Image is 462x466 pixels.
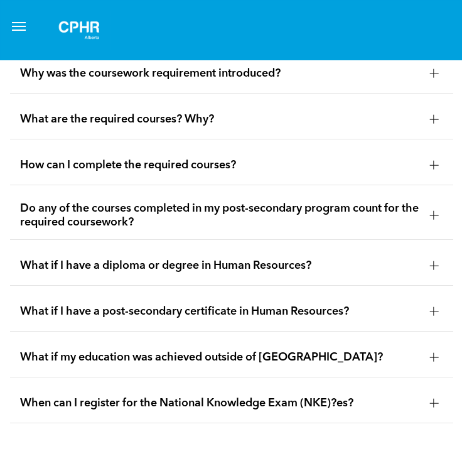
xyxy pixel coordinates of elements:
span: What are the required courses? Why? [20,112,420,126]
span: What if my education was achieved outside of [GEOGRAPHIC_DATA]? [20,350,420,364]
span: Do any of the courses completed in my post-secondary program count for the required coursework? [20,202,420,229]
span: When can I register for the National Knowledge Exam (NKE)?es? [20,396,420,410]
span: Why was the coursework requirement introduced? [20,67,420,80]
img: A white background with a few lines on it [48,10,110,50]
span: What if I have a post-secondary certificate in Human Resources? [20,305,420,318]
span: How can I complete the required courses? [20,158,420,172]
span: What if I have a diploma or degree in Human Resources? [20,259,420,273]
button: menu [6,14,31,39]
